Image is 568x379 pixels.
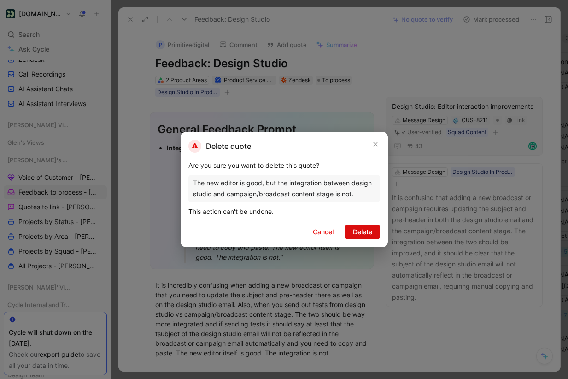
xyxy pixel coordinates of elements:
span: Cancel [313,226,334,237]
div: The new editor is good, but the integration between design studio and campaign/broadcast content ... [193,178,375,200]
span: Delete [353,226,372,237]
h2: Delete quote [188,140,251,153]
div: Are you sure you want to delete this quote? This action can't be undone. [188,160,380,217]
button: Cancel [305,225,341,239]
button: Delete [345,225,380,239]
